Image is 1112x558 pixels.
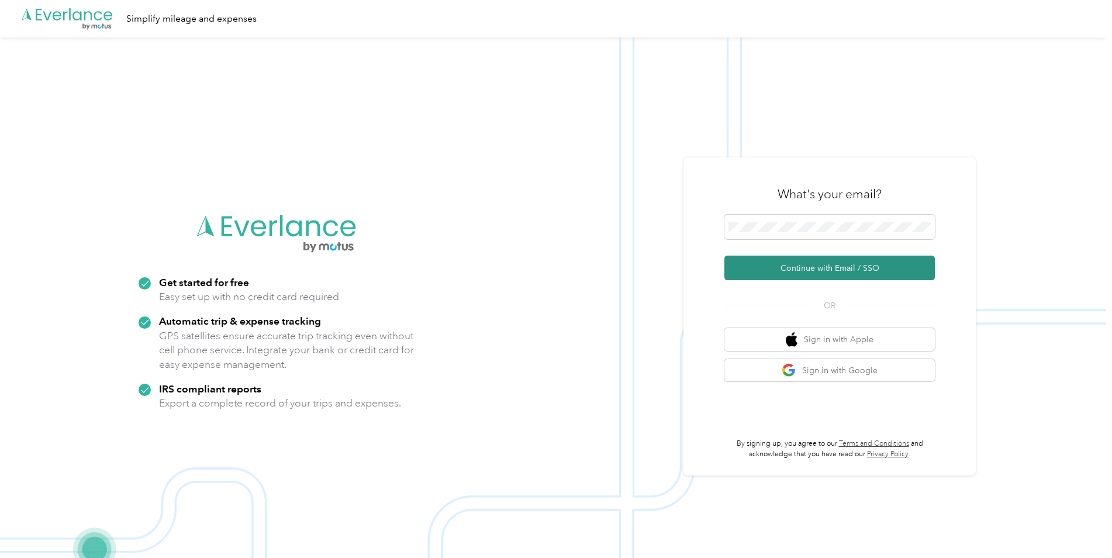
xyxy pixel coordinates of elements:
[159,396,401,411] p: Export a complete record of your trips and expenses.
[778,186,882,202] h3: What's your email?
[159,276,249,288] strong: Get started for free
[126,12,257,26] div: Simplify mileage and expenses
[839,439,909,448] a: Terms and Conditions
[724,359,935,382] button: google logoSign in with Google
[809,299,850,312] span: OR
[867,450,909,459] a: Privacy Policy
[159,383,261,395] strong: IRS compliant reports
[782,363,796,378] img: google logo
[786,332,797,347] img: apple logo
[159,329,415,372] p: GPS satellites ensure accurate trip tracking even without cell phone service. Integrate your bank...
[724,439,935,459] p: By signing up, you agree to our and acknowledge that you have read our .
[159,315,321,327] strong: Automatic trip & expense tracking
[159,290,339,304] p: Easy set up with no credit card required
[724,256,935,280] button: Continue with Email / SSO
[724,328,935,351] button: apple logoSign in with Apple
